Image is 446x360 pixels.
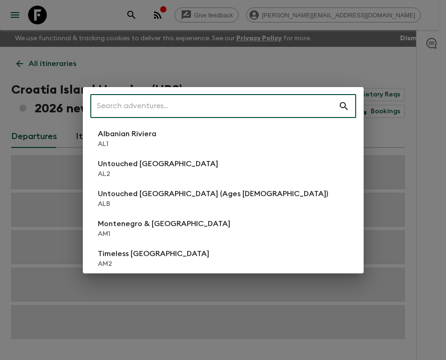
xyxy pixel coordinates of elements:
[98,140,156,149] p: AL1
[98,158,218,169] p: Untouched [GEOGRAPHIC_DATA]
[98,259,209,269] p: AM2
[90,93,338,119] input: Search adventures...
[98,169,218,179] p: AL2
[98,199,328,209] p: ALB
[98,188,328,199] p: Untouched [GEOGRAPHIC_DATA] (Ages [DEMOGRAPHIC_DATA])
[98,248,209,259] p: Timeless [GEOGRAPHIC_DATA]
[98,218,230,229] p: Montenegro & [GEOGRAPHIC_DATA]
[98,128,156,140] p: Albanian Riviera
[98,229,230,239] p: AM1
